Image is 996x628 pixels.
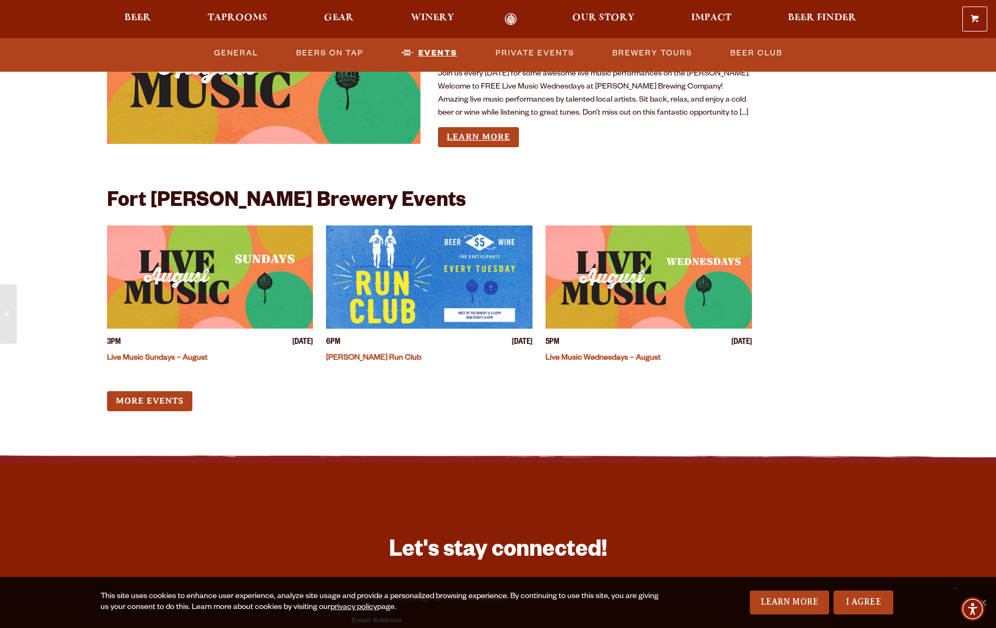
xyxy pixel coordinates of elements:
[961,597,985,621] div: Accessibility Menu
[546,225,752,329] a: View event details
[684,13,738,26] a: Impact
[546,337,559,349] span: 5PM
[491,13,531,26] a: Odell Home
[324,14,354,22] span: Gear
[834,591,893,614] a: I Agree
[124,14,151,22] span: Beer
[788,14,856,22] span: Beer Finder
[210,41,262,66] a: General
[317,13,361,26] a: Gear
[107,391,192,411] a: More Events (opens in a new window)
[726,41,787,66] a: Beer Club
[731,337,752,349] span: [DATE]
[691,14,731,22] span: Impact
[411,14,454,22] span: Winery
[107,225,314,329] a: View event details
[326,225,533,329] a: View event details
[330,604,377,612] a: privacy policy
[397,41,462,66] a: Events
[292,41,368,66] a: Beers on Tap
[107,354,208,363] a: Live Music Sundays – August
[781,13,863,26] a: Beer Finder
[438,127,519,147] a: Learn more about Live Music Wednesdays – August
[565,13,642,26] a: Our Story
[208,14,267,22] span: Taprooms
[491,41,579,66] a: Private Events
[117,13,158,26] a: Beer
[404,13,461,26] a: Winery
[292,337,313,349] span: [DATE]
[750,591,830,614] a: Learn More
[352,536,645,568] h3: Let's stay connected!
[608,41,697,66] a: Brewery Tours
[438,68,752,120] p: Join us every [DATE] for some awesome live music performances on the [PERSON_NAME]. Welcome to FR...
[546,354,661,363] a: Live Music Wednesdays – August
[942,574,969,601] a: Scroll to top
[326,337,340,349] span: 6PM
[512,337,533,349] span: [DATE]
[201,13,274,26] a: Taprooms
[572,14,635,22] span: Our Story
[107,337,121,349] span: 3PM
[107,191,466,215] h2: Fort [PERSON_NAME] Brewery Events
[101,592,666,613] div: This site uses cookies to enhance user experience, analyze site usage and provide a personalized ...
[326,354,421,363] a: [PERSON_NAME] Run Club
